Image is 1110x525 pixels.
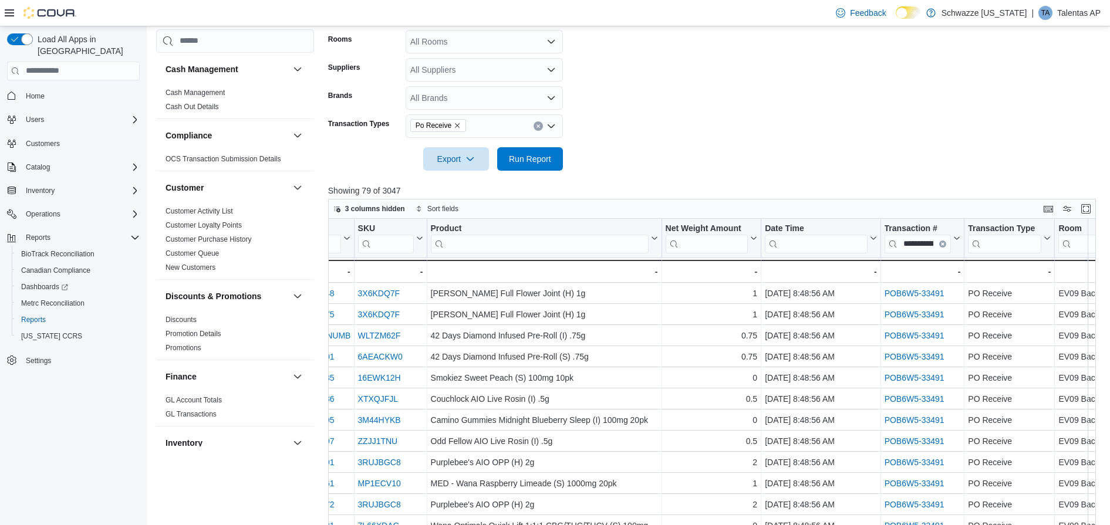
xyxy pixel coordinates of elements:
[166,63,288,75] button: Cash Management
[968,223,1041,234] div: Transaction Type
[166,63,238,75] h3: Cash Management
[16,263,140,277] span: Canadian Compliance
[884,265,960,279] div: -
[765,223,867,253] div: Date Time
[884,331,944,340] a: POB6W5-33491
[26,233,50,242] span: Reports
[884,223,951,253] div: Transaction # URL
[328,91,352,100] label: Brands
[26,209,60,219] span: Operations
[166,102,219,111] span: Cash Out Details
[328,35,352,44] label: Rooms
[156,152,314,171] div: Compliance
[16,329,87,343] a: [US_STATE] CCRS
[166,329,221,338] span: Promotion Details
[968,286,1051,300] div: PO Receive
[1079,202,1093,216] button: Enter fullscreen
[166,330,221,338] a: Promotion Details
[427,204,458,214] span: Sort fields
[765,392,876,406] div: [DATE] 8:48:56 AM
[1031,6,1034,20] p: |
[166,221,242,229] a: Customer Loyalty Points
[357,331,400,340] a: WLTZM62F
[166,206,233,216] span: Customer Activity List
[166,396,222,404] a: GL Account Totals
[357,223,413,253] div: SKU URL
[430,413,657,427] div: Camino Gummies Midnight Blueberry Sleep (I) 100mg 20pk
[884,223,951,234] div: Transaction #
[21,249,95,259] span: BioTrack Reconciliation
[156,204,314,279] div: Customer
[166,315,197,324] span: Discounts
[430,307,657,321] div: [PERSON_NAME] Full Flower Joint (H) 1g
[665,223,748,234] div: Net Weight Amount
[261,223,341,253] div: Package URL
[765,223,867,234] div: Date Time
[166,263,215,272] a: New Customers
[357,310,400,319] a: 3X6KDQ7F
[430,223,648,234] div: Product
[26,115,44,124] span: Users
[166,89,225,97] a: Cash Management
[345,204,405,214] span: 3 columns hidden
[261,265,350,279] div: -
[21,331,82,341] span: [US_STATE] CCRS
[430,455,657,469] div: Purplebee's AIO OPP (H) 2g
[21,207,140,221] span: Operations
[21,160,140,174] span: Catalog
[884,415,944,425] a: POB6W5-33491
[21,89,49,103] a: Home
[884,394,944,404] a: POB6W5-33491
[968,497,1051,512] div: PO Receive
[357,479,400,488] a: MP1ECV10
[2,351,144,368] button: Settings
[166,249,219,258] span: Customer Queue
[2,229,144,246] button: Reports
[329,202,410,216] button: 3 columns hidden
[166,410,217,418] a: GL Transactions
[291,62,305,76] button: Cash Management
[357,394,397,404] a: XTXQJFJL
[765,476,876,490] div: [DATE] 8:48:56 AM
[430,350,657,364] div: 42 Days Diamond Infused Pre-Roll (S) .75g
[357,223,413,234] div: SKU
[166,182,204,194] h3: Customer
[21,89,140,103] span: Home
[765,413,876,427] div: [DATE] 8:48:56 AM
[1038,6,1052,20] div: Talentas AP
[2,111,144,128] button: Users
[765,328,876,343] div: [DATE] 8:48:56 AM
[509,153,551,165] span: Run Report
[166,290,261,302] h3: Discounts & Promotions
[21,315,46,324] span: Reports
[21,113,49,127] button: Users
[21,160,55,174] button: Catalog
[765,371,876,385] div: [DATE] 8:48:56 AM
[166,371,288,382] button: Finance
[430,371,657,385] div: Smokiez Sweet Peach (S) 100mg 10pk
[357,373,400,382] a: 16EWK12H
[166,316,197,324] a: Discounts
[765,350,876,364] div: [DATE] 8:48:56 AM
[291,436,305,450] button: Inventory
[291,181,305,195] button: Customer
[166,155,281,163] a: OCS Transaction Submission Details
[261,436,335,446] a: 3172355127866097
[166,103,219,111] a: Cash Out Details
[546,93,556,103] button: Open list of options
[430,392,657,406] div: Couchlock AIO Live Rosin (I) .5g
[166,395,222,405] span: GL Account Totals
[261,394,335,404] a: 3753874141479536
[968,265,1051,279] div: -
[166,290,288,302] button: Discounts & Promotions
[968,328,1051,343] div: PO Receive
[357,265,423,279] div: -
[665,455,757,469] div: 2
[411,202,463,216] button: Sort fields
[261,289,335,298] a: 5532673944618848
[430,328,657,343] div: 42 Days Diamond Infused Pre-Roll (I) .75g
[765,434,876,448] div: [DATE] 8:48:56 AM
